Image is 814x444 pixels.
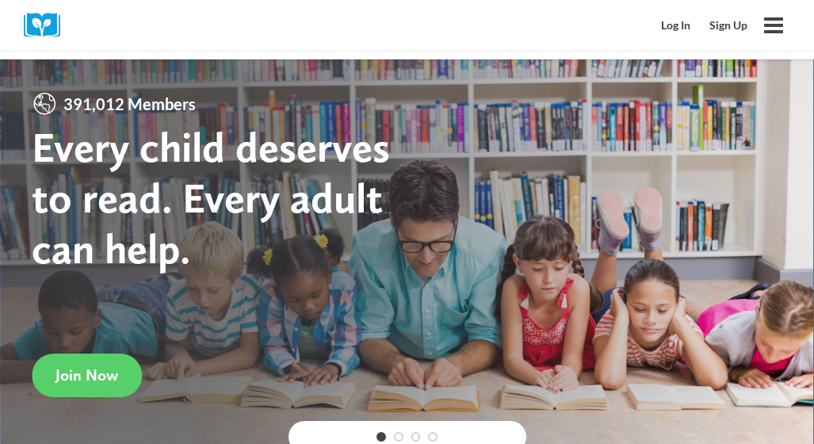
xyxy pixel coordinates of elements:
span: Join Now [55,366,118,385]
a: 1 [376,432,386,442]
a: 3 [411,432,421,442]
a: 2 [394,432,403,442]
a: Sign Up [700,10,757,40]
button: Open menu [757,9,790,42]
strong: Every child deserves to read. Every adult can help. [32,121,390,273]
nav: Secondary Mobile Navigation [652,10,757,40]
a: Join Now [32,354,142,397]
a: Log In [652,10,700,40]
a: 4 [428,432,438,442]
span: 391,012 Members [57,91,202,117]
img: Cox Campus [24,13,71,37]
